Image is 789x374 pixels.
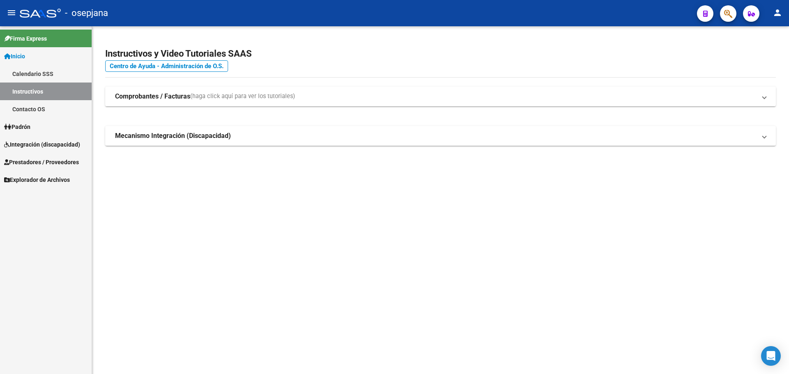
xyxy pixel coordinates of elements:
span: Padrón [4,122,30,131]
a: Centro de Ayuda - Administración de O.S. [105,60,228,72]
span: Explorador de Archivos [4,175,70,184]
mat-expansion-panel-header: Mecanismo Integración (Discapacidad) [105,126,776,146]
div: Open Intercom Messenger [761,346,781,366]
span: Prestadores / Proveedores [4,158,79,167]
span: Integración (discapacidad) [4,140,80,149]
mat-icon: person [773,8,782,18]
mat-expansion-panel-header: Comprobantes / Facturas(haga click aquí para ver los tutoriales) [105,87,776,106]
span: (haga click aquí para ver los tutoriales) [190,92,295,101]
strong: Comprobantes / Facturas [115,92,190,101]
span: Firma Express [4,34,47,43]
strong: Mecanismo Integración (Discapacidad) [115,131,231,140]
span: - osepjana [65,4,108,22]
h2: Instructivos y Video Tutoriales SAAS [105,46,776,62]
span: Inicio [4,52,25,61]
mat-icon: menu [7,8,16,18]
